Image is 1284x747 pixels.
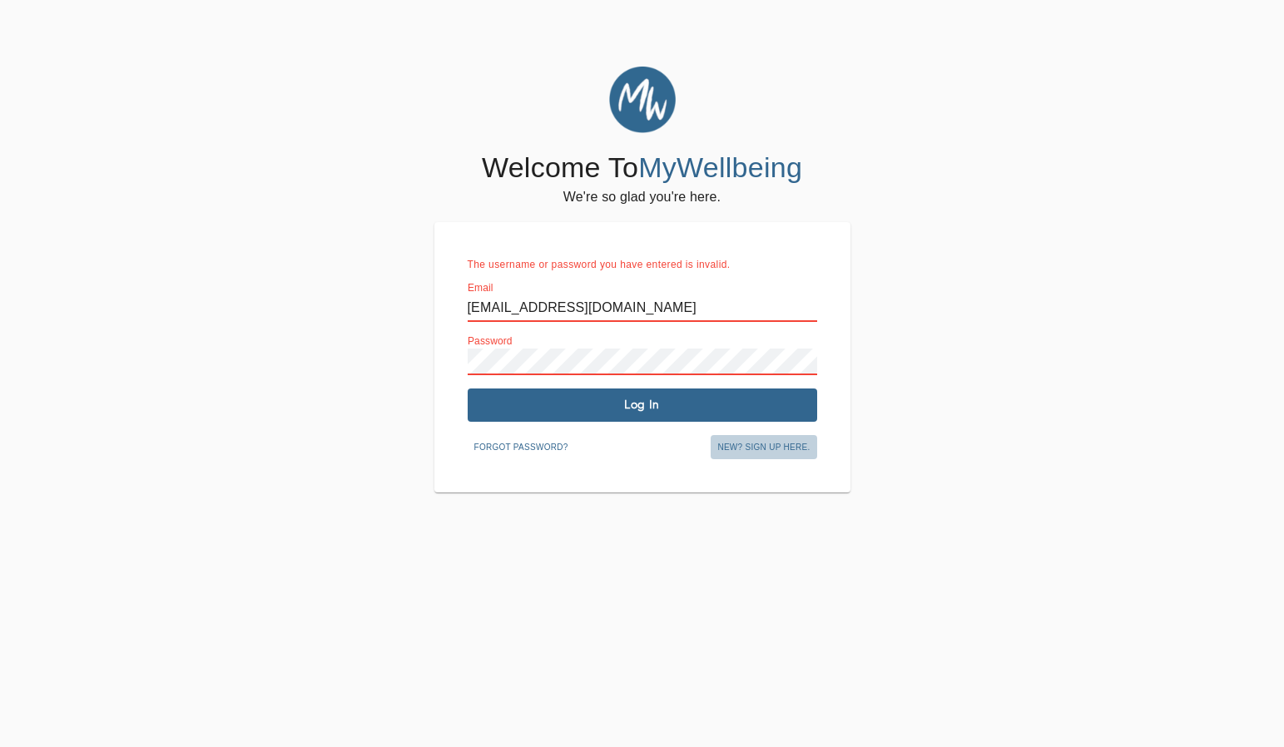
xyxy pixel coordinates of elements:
[474,440,568,455] span: Forgot password?
[468,435,575,460] button: Forgot password?
[609,67,676,133] img: MyWellbeing
[468,388,817,422] button: Log In
[468,283,493,293] label: Email
[563,186,721,209] h6: We're so glad you're here.
[474,397,811,413] span: Log In
[468,336,513,346] label: Password
[638,151,802,183] span: MyWellbeing
[717,440,810,455] span: New? Sign up here.
[468,259,731,270] span: The username or password you have entered is invalid.
[468,439,575,453] a: Forgot password?
[711,435,816,460] button: New? Sign up here.
[482,151,802,186] h4: Welcome To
